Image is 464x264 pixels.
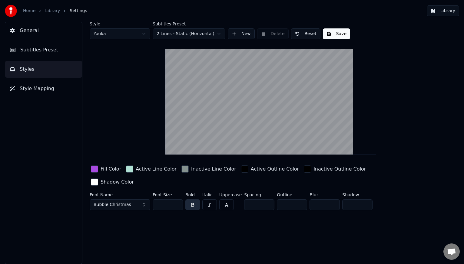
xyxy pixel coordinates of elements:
span: Bubble Christmas [94,202,131,208]
button: Fill Color [90,164,122,174]
div: Active Outline Color [251,165,299,173]
button: Reset [291,28,320,39]
span: Subtitles Preset [20,46,58,54]
label: Subtitles Preset [153,22,225,26]
button: Inactive Line Color [180,164,237,174]
button: New [228,28,255,39]
nav: breadcrumb [23,8,87,14]
a: Open chat [443,243,460,260]
span: Styles [20,66,35,73]
a: Library [45,8,60,14]
label: Font Name [90,193,150,197]
div: Shadow Color [101,178,134,186]
span: Style Mapping [20,85,54,92]
span: General [20,27,39,34]
button: Shadow Color [90,177,135,187]
button: Library [427,5,459,16]
button: Active Line Color [125,164,178,174]
div: Fill Color [101,165,121,173]
button: Active Outline Color [240,164,300,174]
label: Blur [310,193,340,197]
span: Settings [70,8,87,14]
img: youka [5,5,17,17]
button: General [5,22,82,39]
button: Save [323,28,350,39]
label: Uppercase [219,193,242,197]
label: Bold [185,193,200,197]
label: Spacing [244,193,274,197]
label: Outline [277,193,307,197]
div: Inactive Line Color [191,165,236,173]
div: Inactive Outline Color [313,165,366,173]
label: Style [90,22,150,26]
div: Active Line Color [136,165,177,173]
label: Italic [202,193,217,197]
a: Home [23,8,35,14]
label: Shadow [342,193,373,197]
label: Font Size [153,193,183,197]
button: Inactive Outline Color [303,164,367,174]
button: Styles [5,61,82,78]
button: Style Mapping [5,80,82,97]
button: Subtitles Preset [5,41,82,58]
